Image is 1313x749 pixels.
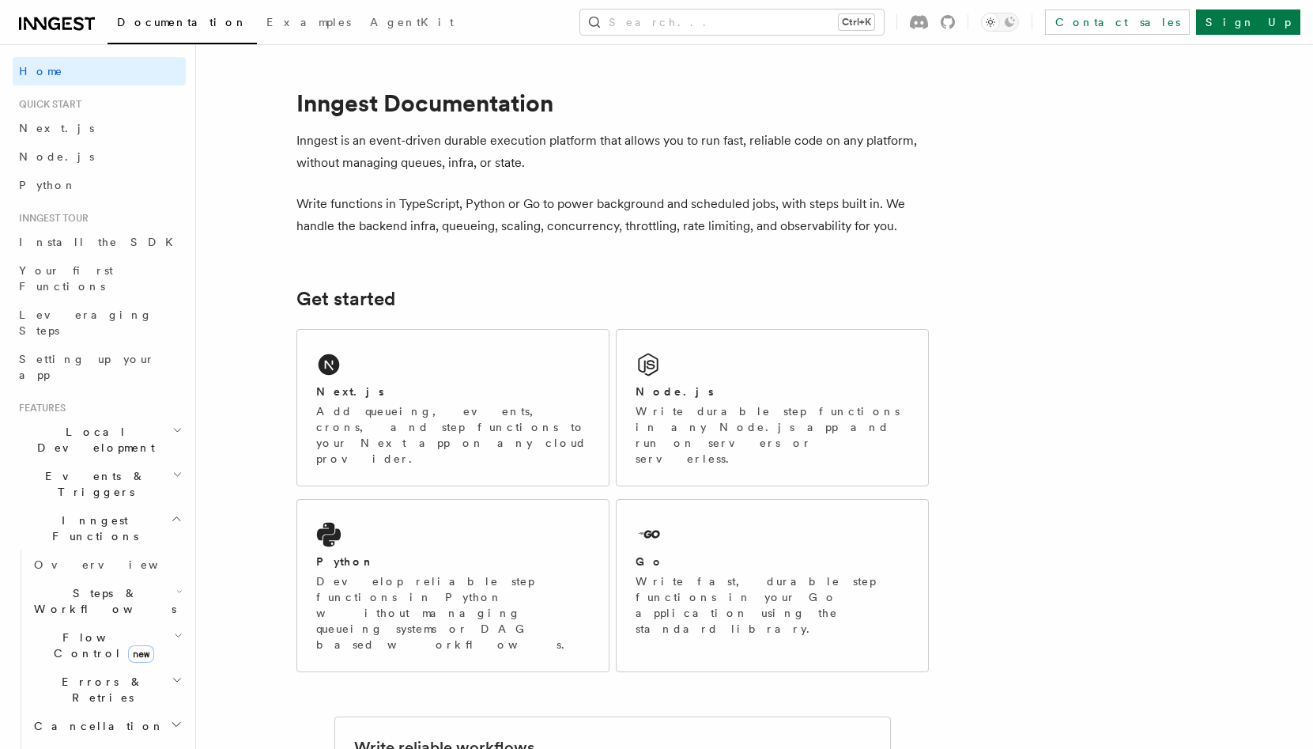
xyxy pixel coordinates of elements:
[128,645,154,663] span: new
[19,353,155,381] span: Setting up your app
[28,630,174,661] span: Flow Control
[839,14,874,30] kbd: Ctrl+K
[19,63,63,79] span: Home
[636,573,909,637] p: Write fast, durable step functions in your Go application using the standard library.
[28,668,186,712] button: Errors & Retries
[13,424,172,456] span: Local Development
[616,329,929,486] a: Node.jsWrite durable step functions in any Node.js app and run on servers or serverless.
[28,674,172,705] span: Errors & Retries
[580,9,884,35] button: Search...Ctrl+K
[13,513,171,544] span: Inngest Functions
[616,499,929,672] a: GoWrite fast, durable step functions in your Go application using the standard library.
[13,402,66,414] span: Features
[34,558,197,571] span: Overview
[13,506,186,550] button: Inngest Functions
[28,712,186,740] button: Cancellation
[28,585,176,617] span: Steps & Workflows
[981,13,1019,32] button: Toggle dark mode
[19,179,77,191] span: Python
[19,150,94,163] span: Node.js
[360,5,463,43] a: AgentKit
[316,554,375,569] h2: Python
[13,114,186,142] a: Next.js
[316,384,384,399] h2: Next.js
[13,462,186,506] button: Events & Triggers
[257,5,360,43] a: Examples
[28,718,164,734] span: Cancellation
[636,403,909,467] p: Write durable step functions in any Node.js app and run on servers or serverless.
[296,329,609,486] a: Next.jsAdd queueing, events, crons, and step functions to your Next app on any cloud provider.
[28,550,186,579] a: Overview
[19,122,94,134] span: Next.js
[296,288,395,310] a: Get started
[296,499,609,672] a: PythonDevelop reliable step functions in Python without managing queueing systems or DAG based wo...
[636,554,664,569] h2: Go
[296,193,929,237] p: Write functions in TypeScript, Python or Go to power background and scheduled jobs, with steps bu...
[13,171,186,199] a: Python
[296,130,929,174] p: Inngest is an event-driven durable execution platform that allows you to run fast, reliable code ...
[19,264,113,293] span: Your first Functions
[13,301,186,345] a: Leveraging Steps
[13,468,172,500] span: Events & Triggers
[13,142,186,171] a: Node.js
[28,623,186,668] button: Flow Controlnew
[1196,9,1300,35] a: Sign Up
[108,5,257,44] a: Documentation
[117,16,247,28] span: Documentation
[13,256,186,301] a: Your first Functions
[19,236,183,248] span: Install the SDK
[28,579,186,623] button: Steps & Workflows
[296,89,929,117] h1: Inngest Documentation
[636,384,714,399] h2: Node.js
[13,98,81,111] span: Quick start
[316,573,590,653] p: Develop reliable step functions in Python without managing queueing systems or DAG based workflows.
[370,16,454,28] span: AgentKit
[19,308,153,337] span: Leveraging Steps
[13,345,186,389] a: Setting up your app
[266,16,351,28] span: Examples
[1045,9,1190,35] a: Contact sales
[13,57,186,85] a: Home
[13,228,186,256] a: Install the SDK
[13,212,89,225] span: Inngest tour
[316,403,590,467] p: Add queueing, events, crons, and step functions to your Next app on any cloud provider.
[13,418,186,462] button: Local Development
